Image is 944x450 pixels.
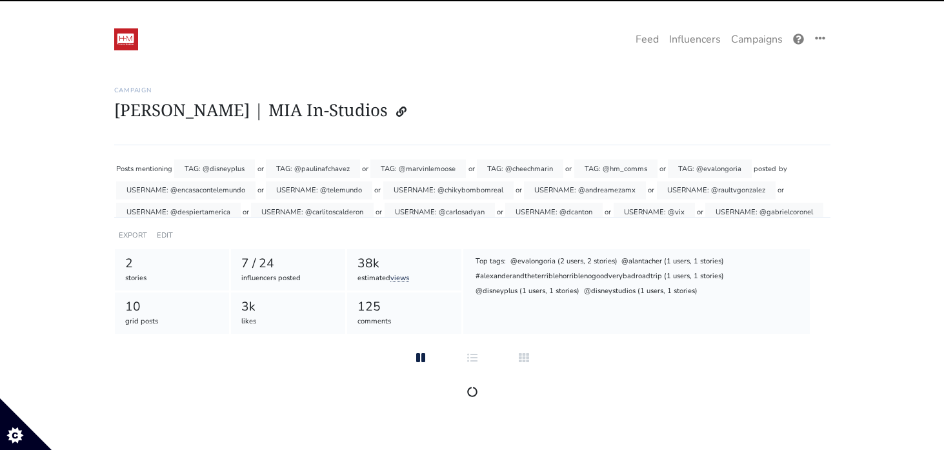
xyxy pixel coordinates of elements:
div: or [516,181,522,200]
div: TAG: @disneyplus [174,159,255,178]
div: USERNAME: @encasacontelemundo [116,181,256,200]
div: @alantacher (1 users, 1 stories) [620,256,725,269]
div: USERNAME: @dcanton [505,203,603,221]
a: Campaigns [726,26,788,52]
div: or [374,181,381,200]
div: or [659,159,666,178]
div: or [243,203,249,221]
div: or [468,159,475,178]
div: USERNAME: @carlitoscalderon [251,203,374,221]
div: or [257,159,264,178]
a: views [390,273,409,283]
div: stories [125,273,219,284]
div: or [605,203,611,221]
div: by [779,159,787,178]
div: USERNAME: @carlosadyan [385,203,495,221]
div: @evalongoria (2 users, 2 stories) [509,256,618,269]
div: mentioning [136,159,172,178]
div: 10 [125,298,219,316]
a: EXPORT [119,230,147,240]
h6: Campaign [114,87,830,94]
div: TAG: @marvinlemoose [370,159,466,178]
div: 125 [357,298,451,316]
div: or [257,181,264,200]
img: 19:52:48_1547236368 [114,28,138,50]
div: USERNAME: @gabrielcoronel [705,203,823,221]
div: @disneystudios (1 users, 1 stories) [583,285,698,298]
div: 7 / 24 [241,254,335,273]
div: USERNAME: @andreamezamx [524,181,646,200]
div: @disneyplus (1 users, 1 stories) [475,285,581,298]
div: USERNAME: @chikybombomreal [383,181,514,200]
div: 3k [241,298,335,316]
div: TAG: @paulinafchavez [266,159,360,178]
div: 38k [357,254,451,273]
div: USERNAME: @telemundo [266,181,372,200]
div: likes [241,316,335,327]
a: EDIT [157,230,173,240]
div: estimated [357,273,451,284]
div: or [376,203,382,221]
div: comments [357,316,451,327]
a: Influencers [664,26,726,52]
div: Top tags: [475,256,507,269]
div: or [565,159,572,178]
div: #alexanderandtheterriblehorriblenogoodverybadroadtrip (1 users, 1 stories) [475,271,725,283]
div: TAG: @cheechmarin [477,159,563,178]
div: or [697,203,703,221]
h1: [PERSON_NAME] | MIA In-Studios [114,99,830,124]
div: TAG: @hm_comms [574,159,658,178]
div: or [648,181,654,200]
div: USERNAME: @vix [614,203,695,221]
div: or [497,203,503,221]
div: posted [754,159,776,178]
div: USERNAME: @raultvgonzalez [657,181,776,200]
div: TAG: @evalongoria [668,159,752,178]
div: or [778,181,784,200]
a: Feed [630,26,664,52]
div: influencers posted [241,273,335,284]
div: or [362,159,368,178]
div: USERNAME: @despiertamerica [116,203,241,221]
div: 2 [125,254,219,273]
div: Posts [116,159,134,178]
div: grid posts [125,316,219,327]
